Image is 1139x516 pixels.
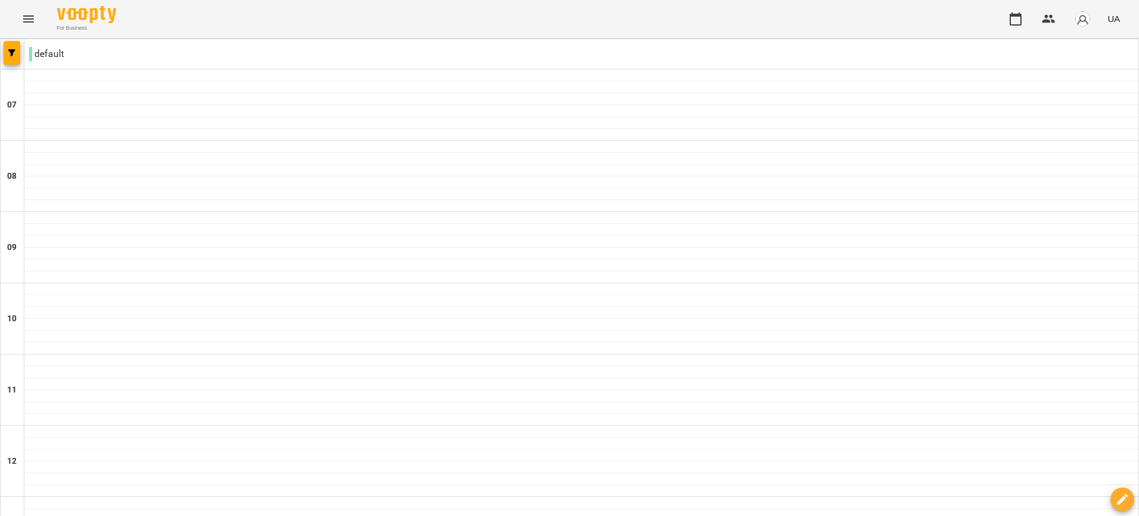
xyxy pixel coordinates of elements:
button: Menu [14,5,43,33]
p: default [29,47,64,61]
button: UA [1103,8,1125,30]
h6: 12 [7,455,17,468]
h6: 10 [7,312,17,325]
h6: 07 [7,99,17,112]
span: UA [1108,12,1120,25]
img: avatar_s.png [1074,11,1091,27]
img: Voopty Logo [57,6,116,23]
h6: 08 [7,170,17,183]
h6: 09 [7,241,17,254]
h6: 11 [7,384,17,397]
span: For Business [57,24,116,32]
